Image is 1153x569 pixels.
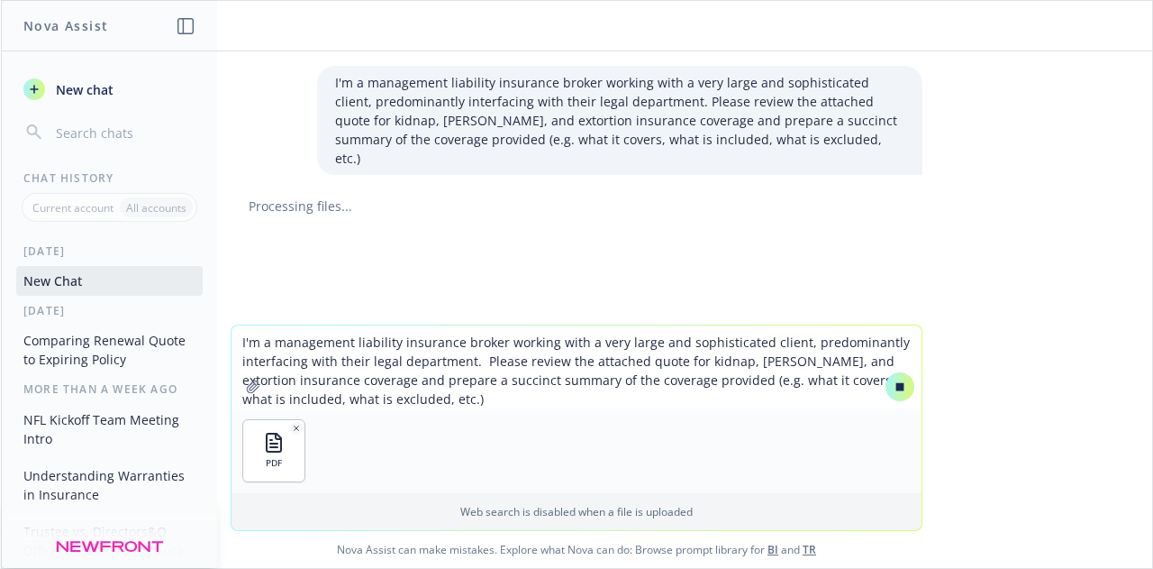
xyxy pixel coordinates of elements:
button: NFL Kickoff Team Meeting Intro [16,405,203,454]
p: Current account [32,200,113,216]
div: [DATE] [2,303,217,318]
div: [DATE] [2,243,217,259]
button: New Chat [16,266,203,296]
button: Comparing Renewal Quote to Expiring Policy [16,326,203,374]
input: Search chats [52,120,195,145]
div: Chat History [2,170,217,186]
p: Web search is disabled when a file is uploaded [242,504,911,519]
span: New chat [52,80,113,99]
a: BI [767,542,778,557]
div: More than a week ago [2,381,217,397]
button: Trustee vs. Directors&O Officers Liability Insurance [16,517,203,565]
a: TR [803,542,816,557]
button: PDF [243,420,304,482]
p: I'm a management liability insurance broker working with a very large and sophisticated client, p... [335,73,904,168]
span: Nova Assist can make mistakes. Explore what Nova can do: Browse prompt library for and [8,531,1145,568]
h1: Nova Assist [23,16,108,35]
p: All accounts [126,200,186,216]
button: Understanding Warranties in Insurance [16,461,203,509]
button: New chat [16,73,203,106]
span: PDF [266,457,282,469]
div: Processing files... [231,197,922,216]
